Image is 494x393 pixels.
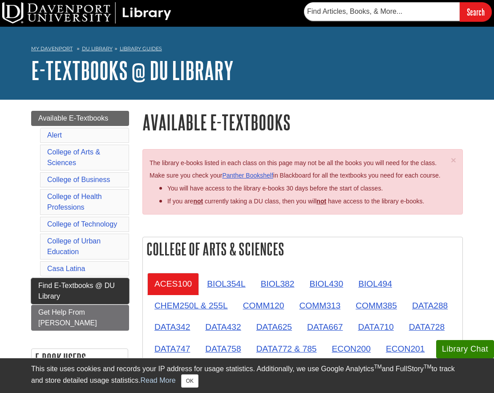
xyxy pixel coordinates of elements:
a: DATA772 & 785 [249,338,324,360]
span: Find E-Textbooks @ DU Library [38,282,115,300]
a: DU Library [82,45,113,52]
a: Find E-Textbooks @ DU Library [31,278,129,304]
nav: breadcrumb [31,43,463,57]
a: Casa Latina [47,265,85,272]
a: College of Arts & Sciences [47,148,100,166]
span: × [451,155,456,165]
u: not [316,198,326,205]
a: Get Help From [PERSON_NAME] [31,305,129,331]
a: College of Urban Education [47,237,101,255]
a: BIOL494 [351,273,399,295]
input: Find Articles, Books, & More... [304,2,460,21]
a: CHEM250L & 255L [147,295,235,316]
span: If you are currently taking a DU class, then you will have access to the library e-books. [167,198,424,205]
a: College of Technology [47,220,117,228]
a: COMM385 [348,295,404,316]
a: COMM313 [292,295,348,316]
img: DU Library [2,2,171,24]
a: My Davenport [31,45,73,53]
h1: Available E-Textbooks [142,111,463,134]
a: DATA432 [198,316,248,338]
button: Library Chat [436,340,494,358]
a: College of Health Professions [47,193,102,211]
a: BIOL430 [302,273,350,295]
a: Read More [140,377,175,384]
span: The library e-books listed in each class on this page may not be all the books you will need for ... [150,159,441,179]
a: Alert [47,131,62,139]
a: ECON201 [379,338,432,360]
h2: College of Arts & Sciences [143,237,462,261]
a: ECON200 [325,338,378,360]
a: Available E-Textbooks [31,111,129,126]
a: Library Guides [120,45,162,52]
span: Get Help From [PERSON_NAME] [38,308,97,327]
input: Search [460,2,492,21]
h2: E-book Users [32,349,128,368]
span: You will have access to the library e-books 30 days before the start of classes. [167,185,383,192]
a: DATA758 [198,338,248,360]
a: Panther Bookshelf [222,172,273,179]
button: Close [451,155,456,165]
button: Close [181,374,198,388]
a: College of Business [47,176,110,183]
form: Searches DU Library's articles, books, and more [304,2,492,21]
a: DATA288 [405,295,455,316]
div: This site uses cookies and records your IP address for usage statistics. Additionally, we use Goo... [31,364,463,388]
sup: TM [374,364,381,370]
a: DATA747 [147,338,197,360]
sup: TM [424,364,431,370]
a: DATA625 [249,316,299,338]
a: BIOL354L [200,273,252,295]
a: DATA667 [300,316,350,338]
a: DATA728 [402,316,452,338]
a: DATA342 [147,316,197,338]
a: E-Textbooks @ DU Library [31,57,234,84]
a: BIOL382 [254,273,302,295]
span: Available E-Textbooks [38,114,108,122]
strong: not [193,198,203,205]
a: COMM120 [236,295,292,316]
a: ACES100 [147,273,199,295]
a: DATA710 [351,316,401,338]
